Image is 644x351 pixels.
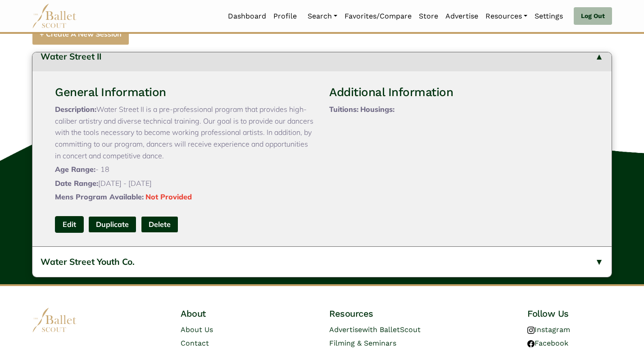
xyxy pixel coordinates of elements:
button: Delete [141,216,178,233]
a: Favorites/Compare [341,7,415,26]
a: Store [415,7,442,26]
img: facebook logo [527,340,535,347]
span: Age Range: [55,165,95,174]
img: instagram logo [527,327,535,334]
a: Log Out [574,7,612,25]
a: Advertise [442,7,482,26]
h4: About [181,308,265,319]
a: + Create A New Session [32,24,129,45]
a: Search [304,7,341,26]
p: Water Street II is a pre-professional program that provides high-caliber artistry and diverse tec... [55,104,315,162]
span: Not Provided [145,192,192,201]
span: Water Street II [41,51,101,62]
a: Instagram [527,325,570,334]
h3: General Information [55,85,315,100]
span: Description: [55,105,96,114]
a: Facebook [527,339,568,347]
p: [DATE] - [DATE] [55,178,315,189]
a: Edit [55,216,84,233]
a: Resources [482,7,531,26]
h4: Resources [329,308,463,319]
span: with BalletScout [362,325,421,334]
a: Contact [181,339,209,347]
h4: Follow Us [527,308,612,319]
a: Dashboard [224,7,270,26]
span: Water Street Youth Co. [41,256,135,267]
a: About Us [181,325,213,334]
h3: Additional Information [329,85,589,100]
p: - 18 [55,164,315,175]
a: Profile [270,7,300,26]
span: Tuitions: [329,105,358,114]
a: Duplicate [88,216,136,233]
span: Housings: [360,105,395,114]
a: Settings [531,7,567,26]
a: Filming & Seminars [329,339,396,347]
button: Water Street II [32,42,612,72]
span: Mens Program Available: [55,192,144,201]
button: Water Street Youth Co. [32,246,612,277]
span: Date Range: [55,179,98,188]
a: Advertisewith BalletScout [329,325,421,334]
img: logo [32,308,77,333]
